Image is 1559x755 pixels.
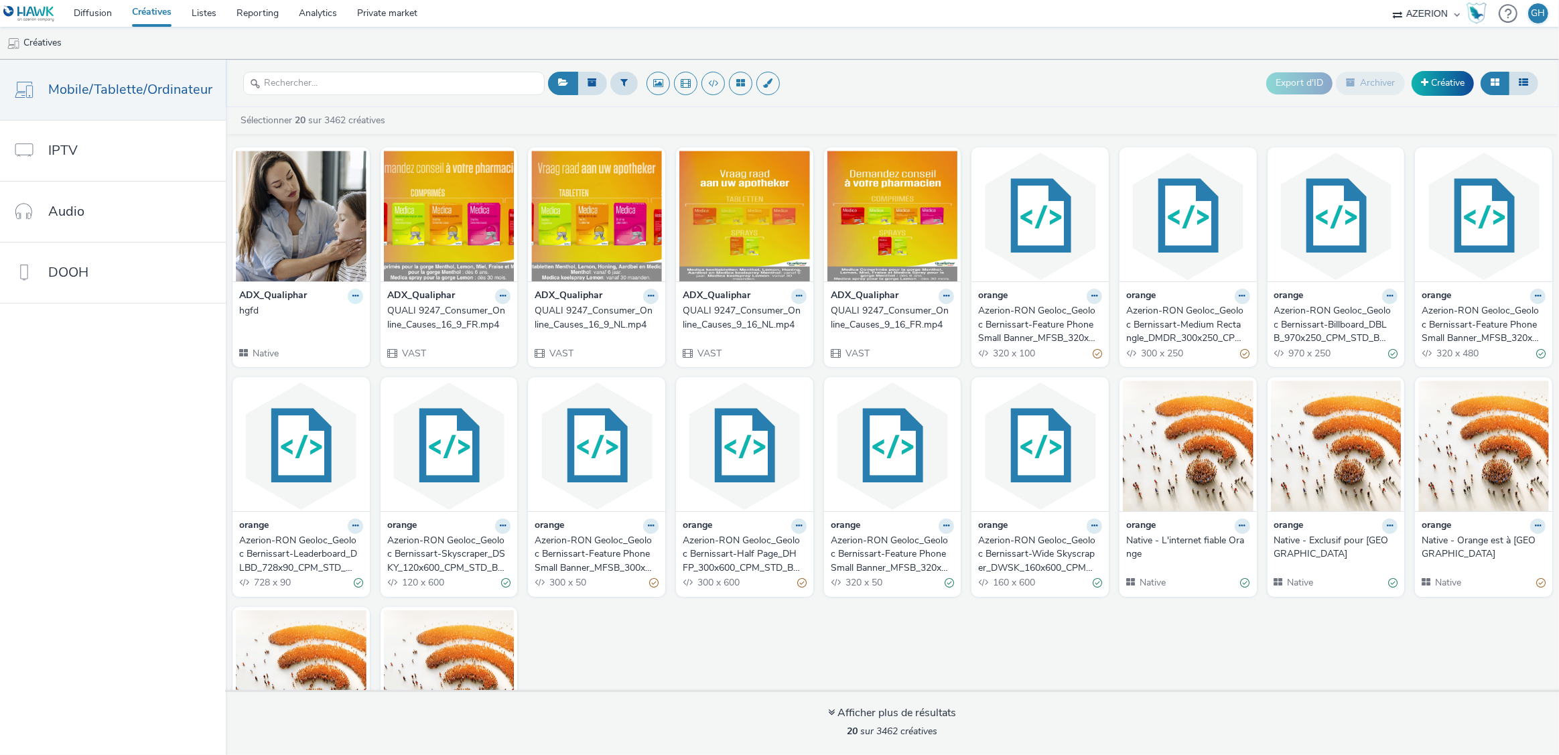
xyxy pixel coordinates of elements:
[1467,3,1487,24] img: Hawk Academy
[387,519,417,534] strong: orange
[978,289,1008,304] strong: orange
[1467,3,1492,24] a: Hawk Academy
[1532,3,1546,23] div: GH
[48,263,88,282] span: DOOH
[48,141,78,160] span: IPTV
[831,304,955,332] a: QUALI 9247_Consumer_Online_Causes_9_16_FR.mp4
[683,304,807,332] a: QUALI 9247_Consumer_Online_Causes_9_16_NL.mp4
[384,610,515,741] img: Exclusif pour Bernissart visual
[1140,347,1183,360] span: 300 x 250
[384,151,515,281] img: QUALI 9247_Consumer_Online_Causes_16_9_FR.mp4 visual
[827,381,958,511] img: Azerion-RON Geoloc_Geoloc Bernissart-Feature Phone Small Banner_MFSB_320x50_CPM_STD_BRD_NRT_FRE_X...
[1093,346,1102,360] div: Partiellement valide
[649,576,659,590] div: Partiellement valide
[829,705,957,721] div: Afficher plus de résultats
[1126,534,1250,561] a: Native - L'internet fiable Orange
[239,304,358,318] div: hgfd
[679,381,810,511] img: Azerion-RON Geoloc_Geoloc Bernissart-Half Page_DHFP_300x600_CPM_STD_BRD_NRT_FRE_X_Bernissart_Geol...
[1126,519,1156,534] strong: orange
[295,114,306,127] strong: 20
[683,304,801,332] div: QUALI 9247_Consumer_Online_Causes_9_16_NL.mp4
[1481,72,1509,94] button: Grille
[844,576,882,589] span: 320 x 50
[1138,576,1166,589] span: Native
[531,381,662,511] img: Azerion-RON Geoloc_Geoloc Bernissart-Feature Phone Small Banner_MFSB_300x50_CPM_STD_BRD_NRT_FRE_X...
[535,519,564,534] strong: orange
[831,519,860,534] strong: orange
[548,576,586,589] span: 300 x 50
[1388,346,1398,360] div: Valide
[848,725,938,738] span: sur 3462 créatives
[531,151,662,281] img: QUALI 9247_Consumer_Online_Causes_16_9_NL.mp4 visual
[1274,304,1393,345] div: Azerion-RON Geoloc_Geoloc Bernissart-Billboard_DBLB_970x250_CPM_STD_BRD_NRT_FRE_X_Bernissart_Geol...
[1123,151,1253,281] img: Azerion-RON Geoloc_Geoloc Bernissart-Medium Rectangle_DMDR_300x250_CPM_STD_BRD_NRT_FRE_X_Bernissa...
[387,534,506,575] div: Azerion-RON Geoloc_Geoloc Bernissart-Skyscraper_DSKY_120x600_CPM_STD_BRD_NRT_FRE_X_Bernissart_Geo...
[401,576,444,589] span: 120 x 600
[239,114,391,127] a: Sélectionner sur 3462 créatives
[848,725,858,738] strong: 20
[7,37,20,50] img: mobile
[239,289,307,304] strong: ADX_Qualiphar
[236,381,366,511] img: Azerion-RON Geoloc_Geoloc Bernissart-Leaderboard_DLBD_728x90_CPM_STD_BRD_NRT_FRE_X_Bernissart_Geo...
[978,304,1097,345] div: Azerion-RON Geoloc_Geoloc Bernissart-Feature Phone Small Banner_MFSB_320x100_CPM_STD_BRD_NRT_FRE_...
[253,576,291,589] span: 728 x 90
[1126,304,1250,345] a: Azerion-RON Geoloc_Geoloc Bernissart-Medium Rectangle_DMDR_300x250_CPM_STD_BRD_NRT_FRE_X_Bernissa...
[696,576,740,589] span: 300 x 600
[3,5,55,22] img: undefined Logo
[1271,381,1402,511] img: Native - Exclusif pour Bernissart visual
[683,534,801,575] div: Azerion-RON Geoloc_Geoloc Bernissart-Half Page_DHFP_300x600_CPM_STD_BRD_NRT_FRE_X_Bernissart_Geol...
[797,576,807,590] div: Partiellement valide
[387,289,455,304] strong: ADX_Qualiphar
[243,72,545,95] input: Rechercher...
[535,289,602,304] strong: ADX_Qualiphar
[501,576,511,590] div: Valide
[236,151,366,281] img: hgfd visual
[1286,576,1314,589] span: Native
[696,347,722,360] span: VAST
[535,534,653,575] div: Azerion-RON Geoloc_Geoloc Bernissart-Feature Phone Small Banner_MFSB_300x50_CPM_STD_BRD_NRT_FRE_X...
[535,534,659,575] a: Azerion-RON Geoloc_Geoloc Bernissart-Feature Phone Small Banner_MFSB_300x50_CPM_STD_BRD_NRT_FRE_X...
[387,304,511,332] a: QUALI 9247_Consumer_Online_Causes_16_9_FR.mp4
[978,304,1102,345] a: Azerion-RON Geoloc_Geoloc Bernissart-Feature Phone Small Banner_MFSB_320x100_CPM_STD_BRD_NRT_FRE_...
[992,576,1035,589] span: 160 x 600
[1288,347,1331,360] span: 970 x 250
[384,381,515,511] img: Azerion-RON Geoloc_Geoloc Bernissart-Skyscraper_DSKY_120x600_CPM_STD_BRD_NRT_FRE_X_Bernissart_Geo...
[1274,304,1398,345] a: Azerion-RON Geoloc_Geoloc Bernissart-Billboard_DBLB_970x250_CPM_STD_BRD_NRT_FRE_X_Bernissart_Geol...
[1126,289,1156,304] strong: orange
[1509,72,1538,94] button: Liste
[827,151,958,281] img: QUALI 9247_Consumer_Online_Causes_9_16_FR.mp4 visual
[1422,534,1540,561] div: Native - Orange est à [GEOGRAPHIC_DATA]
[683,519,712,534] strong: orange
[535,304,659,332] a: QUALI 9247_Consumer_Online_Causes_16_9_NL.mp4
[239,519,269,534] strong: orange
[1422,534,1546,561] a: Native - Orange est à [GEOGRAPHIC_DATA]
[975,381,1105,511] img: Azerion-RON Geoloc_Geoloc Bernissart-Wide Skyscraper_DWSK_160x600_CPM_STD_BRD_NRT_FRE_X_Bernissar...
[1241,346,1250,360] div: Partiellement valide
[831,534,955,575] a: Azerion-RON Geoloc_Geoloc Bernissart-Feature Phone Small Banner_MFSB_320x50_CPM_STD_BRD_NRT_FRE_X...
[236,610,366,741] img: Orange est à Bernissart visual
[683,289,750,304] strong: ADX_Qualiphar
[1093,576,1102,590] div: Valide
[1241,576,1250,590] div: Valide
[548,347,573,360] span: VAST
[945,576,954,590] div: Valide
[1126,534,1245,561] div: Native - L'internet fiable Orange
[1422,304,1540,345] div: Azerion-RON Geoloc_Geoloc Bernissart-Feature Phone Small Banner_MFSB_320x480_CPM_STD_BRD_NRT_FRE_...
[401,347,426,360] span: VAST
[48,202,84,221] span: Audio
[831,304,949,332] div: QUALI 9247_Consumer_Online_Causes_9_16_FR.mp4
[679,151,810,281] img: QUALI 9247_Consumer_Online_Causes_9_16_NL.mp4 visual
[1536,576,1546,590] div: Partiellement valide
[251,347,279,360] span: Native
[831,534,949,575] div: Azerion-RON Geoloc_Geoloc Bernissart-Feature Phone Small Banner_MFSB_320x50_CPM_STD_BRD_NRT_FRE_X...
[1422,304,1546,345] a: Azerion-RON Geoloc_Geoloc Bernissart-Feature Phone Small Banner_MFSB_320x480_CPM_STD_BRD_NRT_FRE_...
[683,534,807,575] a: Azerion-RON Geoloc_Geoloc Bernissart-Half Page_DHFP_300x600_CPM_STD_BRD_NRT_FRE_X_Bernissart_Geol...
[1422,289,1451,304] strong: orange
[387,534,511,575] a: Azerion-RON Geoloc_Geoloc Bernissart-Skyscraper_DSKY_120x600_CPM_STD_BRD_NRT_FRE_X_Bernissart_Geo...
[1336,72,1405,94] button: Archiver
[978,534,1102,575] a: Azerion-RON Geoloc_Geoloc Bernissart-Wide Skyscraper_DWSK_160x600_CPM_STD_BRD_NRT_FRE_X_Bernissar...
[978,519,1008,534] strong: orange
[1274,289,1304,304] strong: orange
[1123,381,1253,511] img: Native - L'internet fiable Orange visual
